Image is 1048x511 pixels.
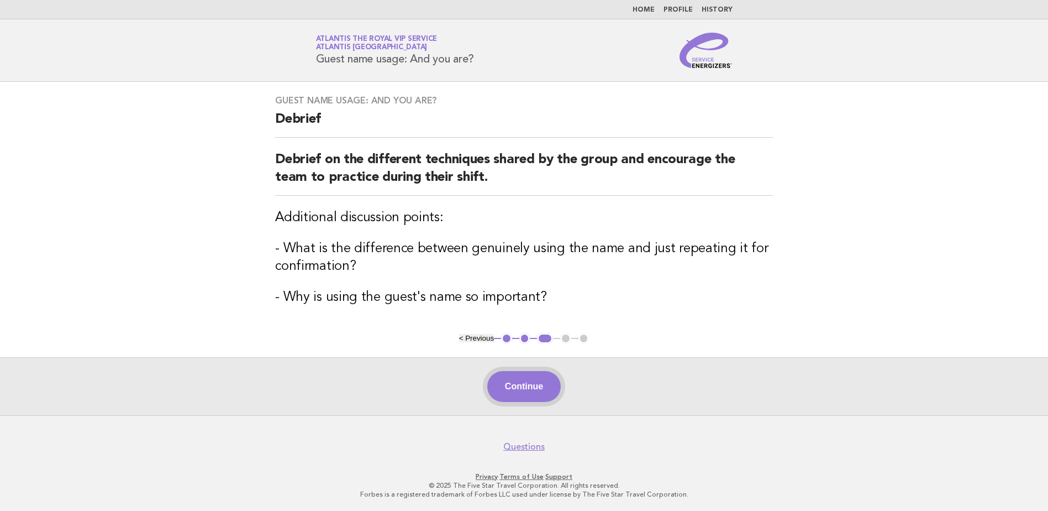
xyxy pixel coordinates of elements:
a: Profile [663,7,693,13]
a: Terms of Use [499,473,544,481]
h3: Additional discussion points: [275,209,773,227]
p: · · [186,472,862,481]
a: History [702,7,733,13]
h3: - Why is using the guest's name so important? [275,289,773,306]
a: Questions [503,441,545,452]
a: Home [633,7,655,13]
button: 3 [537,333,553,344]
a: Support [545,473,572,481]
p: © 2025 The Five Star Travel Corporation. All rights reserved. [186,481,862,490]
p: Forbes is a registered trademark of Forbes LLC used under license by The Five Star Travel Corpora... [186,490,862,499]
img: Service Energizers [680,33,733,68]
a: Atlantis the Royal VIP ServiceAtlantis [GEOGRAPHIC_DATA] [316,35,438,51]
h1: Guest name usage: And you are? [316,36,475,65]
span: Atlantis [GEOGRAPHIC_DATA] [316,44,428,51]
button: < Previous [459,334,494,342]
h3: Guest name usage: And you are? [275,95,773,106]
h2: Debrief on the different techniques shared by the group and encourage the team to practice during... [275,151,773,196]
a: Privacy [476,473,498,481]
button: 2 [519,333,530,344]
button: Continue [487,371,561,402]
h3: - What is the difference between genuinely using the name and just repeating it for confirmation? [275,240,773,275]
button: 1 [501,333,512,344]
h2: Debrief [275,111,773,138]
